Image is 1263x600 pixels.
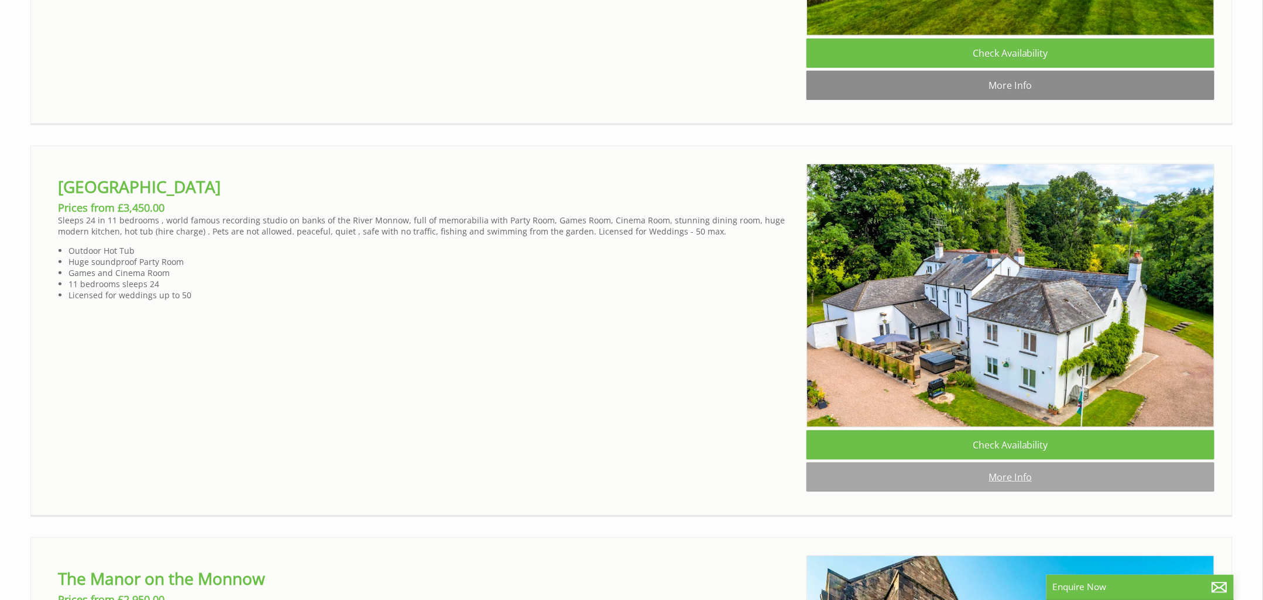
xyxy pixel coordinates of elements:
[58,201,797,215] h3: Prices from £3,450.00
[68,278,797,289] li: 11 bedrooms sleeps 24
[806,39,1214,68] a: Check Availability
[58,215,797,237] p: Sleeps 24 in 11 bedrooms , world famous recording studio on banks of the River Monnow, full of me...
[1052,581,1228,593] p: Enquire Now
[806,430,1214,460] a: Check Availability
[68,289,797,301] li: Licensed for weddings up to 50
[68,267,797,278] li: Games and Cinema Room
[806,463,1214,492] a: More Info
[68,245,797,256] li: Outdoor Hot Tub
[68,256,797,267] li: Huge soundproof Party Room
[806,71,1214,100] a: More Info
[806,164,1214,427] img: Hero.original.jpg
[58,175,221,198] a: [GEOGRAPHIC_DATA]
[58,567,265,589] a: The Manor on the Monnow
